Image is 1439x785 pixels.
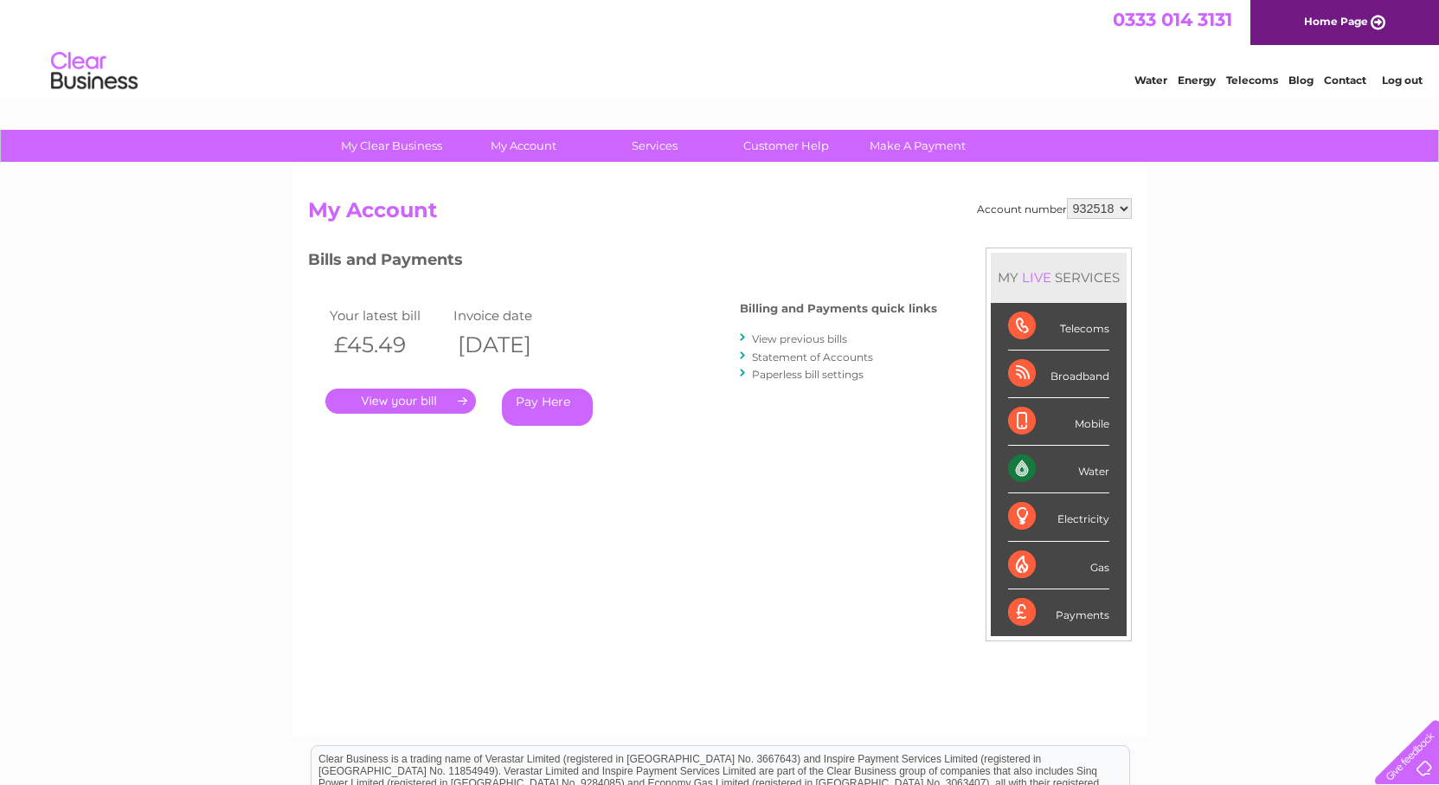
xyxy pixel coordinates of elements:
[752,351,873,364] a: Statement of Accounts
[715,130,858,162] a: Customer Help
[1008,589,1109,636] div: Payments
[1008,398,1109,446] div: Mobile
[583,130,726,162] a: Services
[320,130,463,162] a: My Clear Business
[1324,74,1366,87] a: Contact
[50,45,138,98] img: logo.png
[1226,74,1278,87] a: Telecoms
[752,332,847,345] a: View previous bills
[991,253,1127,302] div: MY SERVICES
[1134,74,1167,87] a: Water
[452,130,594,162] a: My Account
[1288,74,1314,87] a: Blog
[846,130,989,162] a: Make A Payment
[740,302,937,315] h4: Billing and Payments quick links
[977,198,1132,219] div: Account number
[312,10,1129,84] div: Clear Business is a trading name of Verastar Limited (registered in [GEOGRAPHIC_DATA] No. 3667643...
[502,389,593,426] a: Pay Here
[1113,9,1232,30] a: 0333 014 3131
[1008,493,1109,541] div: Electricity
[325,304,450,327] td: Your latest bill
[449,327,574,363] th: [DATE]
[1382,74,1423,87] a: Log out
[308,198,1132,231] h2: My Account
[1008,351,1109,398] div: Broadband
[1008,446,1109,493] div: Water
[1008,303,1109,351] div: Telecoms
[325,327,450,363] th: £45.49
[449,304,574,327] td: Invoice date
[1178,74,1216,87] a: Energy
[1008,542,1109,589] div: Gas
[325,389,476,414] a: .
[308,248,937,278] h3: Bills and Payments
[752,368,864,381] a: Paperless bill settings
[1018,269,1055,286] div: LIVE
